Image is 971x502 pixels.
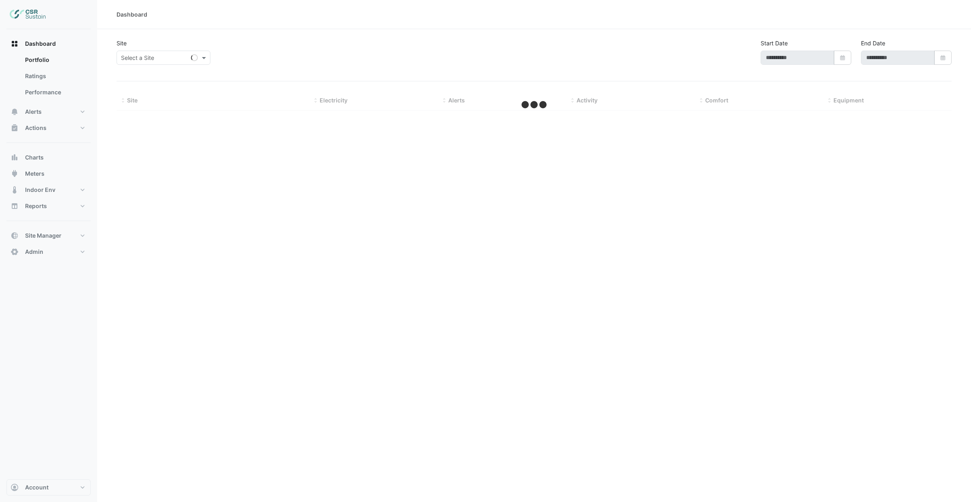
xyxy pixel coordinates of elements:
app-icon: Meters [11,170,19,178]
div: Dashboard [117,10,147,19]
span: Meters [25,170,45,178]
app-icon: Actions [11,124,19,132]
span: Activity [577,97,598,104]
button: Reports [6,198,91,214]
span: Comfort [705,97,728,104]
label: End Date [861,39,885,47]
span: Site [127,97,138,104]
button: Indoor Env [6,182,91,198]
div: Dashboard [6,52,91,104]
span: Account [25,483,49,491]
button: Dashboard [6,36,91,52]
button: Meters [6,166,91,182]
a: Portfolio [19,52,91,68]
a: Ratings [19,68,91,84]
app-icon: Dashboard [11,40,19,48]
label: Site [117,39,127,47]
span: Dashboard [25,40,56,48]
app-icon: Reports [11,202,19,210]
label: Start Date [761,39,788,47]
span: Alerts [25,108,42,116]
span: Actions [25,124,47,132]
span: Reports [25,202,47,210]
span: Alerts [448,97,465,104]
span: Charts [25,153,44,162]
button: Account [6,479,91,496]
button: Site Manager [6,228,91,244]
span: Indoor Env [25,186,55,194]
span: Site Manager [25,232,61,240]
button: Actions [6,120,91,136]
button: Charts [6,149,91,166]
a: Performance [19,84,91,100]
app-icon: Charts [11,153,19,162]
app-icon: Alerts [11,108,19,116]
button: Admin [6,244,91,260]
span: Equipment [833,97,864,104]
span: Admin [25,248,43,256]
img: Company Logo [10,6,46,23]
app-icon: Indoor Env [11,186,19,194]
app-icon: Site Manager [11,232,19,240]
span: Electricity [320,97,348,104]
button: Alerts [6,104,91,120]
app-icon: Admin [11,248,19,256]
